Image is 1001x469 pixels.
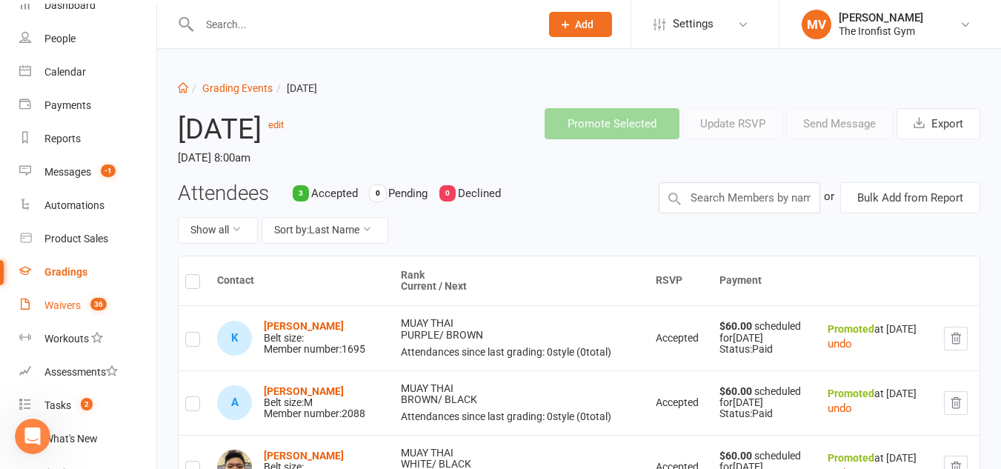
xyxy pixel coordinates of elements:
div: 3 [293,185,309,202]
a: Workouts [19,322,156,356]
a: Assessments [19,356,156,389]
div: Attendances since last grading: 0 style ( 0 total) [401,411,642,422]
div: at [DATE] [828,324,931,335]
div: scheduled for [DATE] [719,386,814,409]
div: Status: Paid [719,344,814,355]
div: 0 [439,185,456,202]
button: undo [828,399,852,417]
span: 2 [81,398,93,410]
p: Power User Webinars [15,221,264,236]
div: Payments [44,99,91,111]
p: Revisit the recordings of some of your favourite Power User Sessions! [15,239,264,270]
th: Payment [713,256,980,306]
a: [PERSON_NAME] [264,320,344,332]
div: Andrew Hurman [217,385,252,420]
div: Search for helpSearch for help [10,37,287,66]
div: Kynan Bell [217,321,252,356]
button: Export [897,108,980,139]
a: People [19,22,156,56]
span: Settings [673,7,714,41]
span: Messages [123,370,174,380]
h2: [DATE] [178,108,499,144]
a: [PERSON_NAME] [264,450,344,462]
div: Waivers [44,299,81,311]
div: Tasks [44,399,71,411]
h2: 2 collections [15,87,282,104]
div: [PERSON_NAME] [839,11,923,24]
div: 0 [370,185,386,202]
a: Reports [19,122,156,156]
a: Automations [19,189,156,222]
div: MV [802,10,831,39]
span: BROWN [446,329,483,341]
button: Help [198,333,296,392]
a: Messages -1 [19,156,156,189]
span: Pending [388,187,428,200]
div: Status: Paid [719,408,814,419]
div: Belt size: M Member number: 2088 [264,386,365,420]
time: [DATE] 8:00am [178,145,499,170]
li: [DATE] [273,80,317,96]
button: Bulk Add from Report [840,182,980,213]
th: Rank Current / Next [394,256,649,306]
strong: Promoted [828,387,874,399]
div: scheduled for [DATE] [719,321,814,344]
div: The Ironfist Gym [839,24,923,38]
button: undo [828,335,852,353]
div: Reports [44,133,81,144]
input: Search Members by name [659,182,820,213]
td: MUAY THAI BROWN / [394,370,649,435]
span: Add [575,19,593,30]
button: Messages [99,333,197,392]
input: Search... [195,14,530,35]
div: or [824,182,834,210]
strong: Promoted [828,323,874,335]
span: BLACK [445,393,477,405]
input: Search for help [10,37,287,66]
span: Accepted [656,332,699,344]
td: MUAY THAI PURPLE / [394,305,649,370]
div: Messages [44,166,91,178]
span: Accepted [656,396,699,408]
div: Automations [44,199,104,211]
div: at [DATE] [828,388,931,399]
span: Help [233,370,260,380]
span: 195 articles [15,182,76,197]
a: Calendar [19,56,156,89]
div: Belt size: Member number: 1695 [264,321,365,355]
div: People [44,33,76,44]
a: Tasks 2 [19,389,156,422]
div: Calendar [44,66,86,78]
button: Show all [178,217,258,244]
div: Product Sales [44,233,108,245]
span: 36 [90,298,107,310]
span: Home [34,370,64,380]
div: Workouts [44,333,89,345]
span: -1 [101,164,116,177]
button: Sort by:Last Name [262,217,388,244]
h3: Attendees [178,182,269,205]
strong: $60.00 [719,450,754,462]
a: [PERSON_NAME] [264,385,344,397]
a: Gradings [19,256,156,289]
iframe: Intercom live chat [15,419,50,454]
a: Grading Events [202,82,273,94]
a: Product Sales [19,222,156,256]
p: Clubworx User Guide [15,129,264,144]
p: Find out how to use Clubworx to streamline your gym or studio [15,147,264,179]
th: Contact [210,256,394,306]
div: Assessments [44,366,118,378]
span: Declined [458,187,501,200]
div: What's New [44,433,98,445]
strong: Promoted [828,452,874,464]
button: Add [549,12,612,37]
h1: Help [130,6,170,31]
strong: $60.00 [719,385,754,397]
span: 15 articles [15,273,69,289]
a: Payments [19,89,156,122]
a: edit [268,119,284,130]
div: at [DATE] [828,453,931,464]
a: Waivers 36 [19,289,156,322]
